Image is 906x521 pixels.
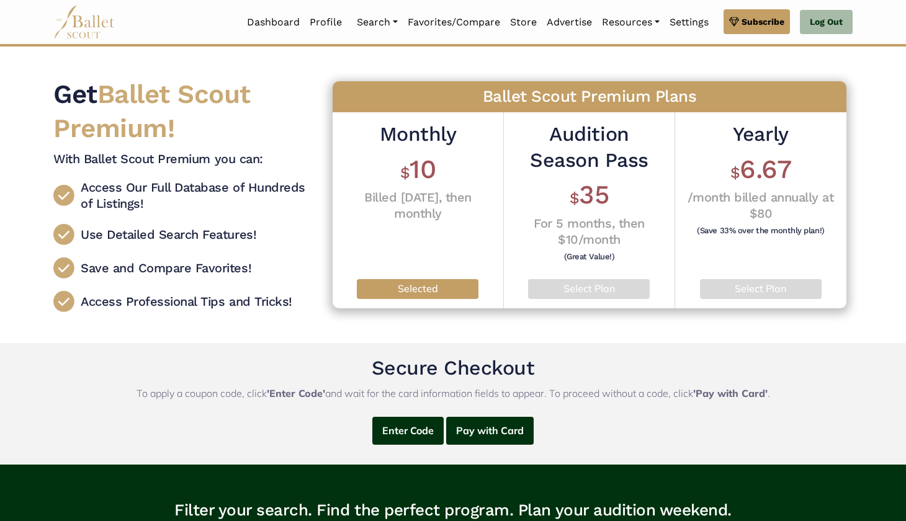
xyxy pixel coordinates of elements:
[333,81,846,112] h3: Ballet Scout Premium Plans
[684,122,837,148] h2: Yearly
[693,387,768,399] b: 'Pay with Card'
[357,279,478,299] button: Selected
[665,9,714,35] a: Settings
[81,179,307,212] h4: Access Our Full Database of Hundreds of Listings!
[684,189,837,221] h4: /month billed annually at $80
[724,9,790,34] a: Subscribe
[342,153,494,187] h1: 10
[242,9,305,35] a: Dashboard
[53,185,74,206] img: checkmark
[43,386,863,402] p: To apply a coupon code, click and wait for the card information fields to appear. To proceed with...
[700,279,822,299] button: Select Plan
[513,178,665,212] h1: 35
[740,154,791,184] span: 6.67
[81,226,256,243] h4: Use Detailed Search Features!
[53,291,74,312] img: checkmark
[53,151,307,167] h4: With Ballet Scout Premium you can:
[570,189,580,207] span: $
[403,9,505,35] a: Favorites/Compare
[53,257,74,278] img: checkmark
[800,10,853,35] a: Log Out
[597,9,665,35] a: Resources
[542,9,597,35] a: Advertise
[372,355,535,381] h2: Secure Checkout
[505,9,542,35] a: Store
[267,387,325,399] b: 'Enter Code'
[528,279,650,299] button: Select Plan
[342,189,494,221] h4: Billed [DATE], then monthly
[516,252,662,260] h6: (Great Value!)
[81,293,292,309] h4: Access Professional Tips and Tricks!
[730,164,740,182] span: $
[372,417,444,445] button: Enter Code
[688,226,834,234] h6: (Save 33% over the monthly plan!)
[513,122,665,173] h2: Audition Season Pass
[352,9,403,35] a: Search
[538,281,640,297] a: Select Plan
[742,15,784,29] span: Subscribe
[367,281,469,297] a: Selected
[400,164,410,182] span: $
[729,15,739,29] img: gem.svg
[513,215,665,247] h4: For 5 months, then $10/month
[53,224,74,245] img: checkmark
[81,260,251,276] h4: Save and Compare Favorites!
[446,417,534,445] button: Pay with Card
[710,281,812,297] a: Select Plan
[53,79,251,143] span: Ballet Scout Premium!
[305,9,347,35] a: Profile
[53,78,307,145] h1: Get
[342,122,494,148] h2: Monthly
